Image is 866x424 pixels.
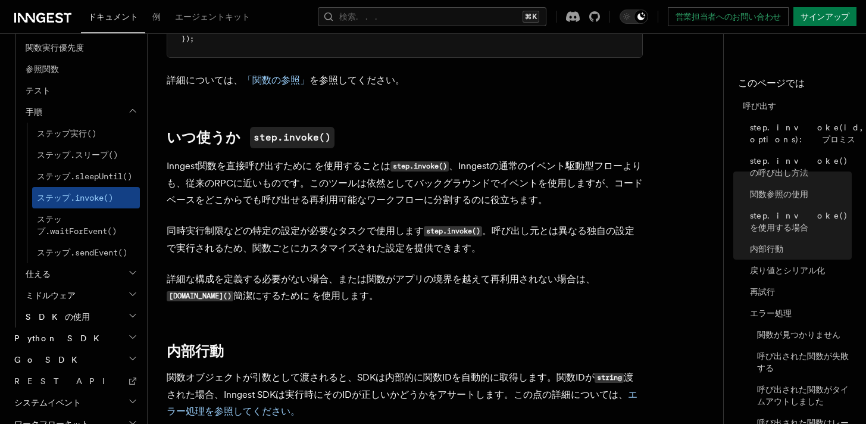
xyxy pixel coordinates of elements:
a: 呼び出された関数がタイムアウトしました [752,379,852,412]
font: 営業担当者へのお問い合わせ [676,12,781,21]
a: サインアップ [793,7,856,26]
font: 詳細については、 [167,74,243,86]
font: step.invoke() の呼び出し方法 [750,156,848,177]
a: ステップ.invoke() [32,187,140,208]
button: ミドルウェア [21,285,140,306]
a: step.invoke(id, options): プロミス [745,117,852,150]
a: 呼び出された関数が失敗する [752,345,852,379]
a: ステップ実行() [32,123,140,144]
button: Go SDK [10,349,140,370]
button: 検索...⌘K [318,7,546,26]
font: ステップ.スリープ() [37,150,118,160]
font: step.invoke() を使用する場合 [750,211,848,232]
code: string [595,373,624,383]
font: ステップ.sleepUntil() [37,172,132,181]
font: エージェントキット [175,12,250,21]
font: この点の詳細については、 [514,389,628,400]
font: ミドルウェア [26,291,76,300]
font: SDKの使用 [26,312,90,322]
a: step.invoke() を使用する場合 [745,205,852,238]
button: Python SDK [10,328,140,349]
a: 営業担当者へのお問い合わせ [668,7,789,26]
font: システムイベント [14,398,81,407]
font: Inngest関数を直接呼び出すために を使用することは [167,160,390,172]
font: 呼び出された関数が失敗する [757,351,849,373]
a: ドキュメント [81,4,145,33]
a: エージェントキット [168,4,257,32]
font: いつ使うか [167,129,240,146]
font: 関数参照の使用 [750,189,808,199]
font: 例 [152,12,161,21]
a: 内部行動 [745,238,852,260]
a: ステップ.sleepUntil() [32,166,140,187]
font: ドキュメント [88,12,138,21]
a: エラー処理 [745,303,852,324]
font: 内部行動 [167,342,224,360]
font: サインアップ [801,12,849,21]
font: を参照してください。 [309,74,405,86]
font: 関数が見つかりません [757,330,840,339]
a: 戻り値とシリアル化 [745,260,852,281]
button: SDKの使用 [21,306,140,328]
a: ステップ.スリープ() [32,144,140,166]
font: 呼び出す [743,101,776,111]
code: step.invoke() [390,161,449,172]
a: いつ使うかstep.invoke() [167,127,334,148]
button: システムイベント [10,392,140,413]
font: ステップ実行() [37,129,96,138]
kbd: ⌘K [523,11,539,23]
font: ステップ.waitForEvent() [37,214,117,236]
font: ステップ.sendEvent() [37,248,127,257]
a: ステップ.waitForEvent() [32,208,140,242]
font: 渡された場合、Inngest SDKは実行時にそのIDが正しいかどうかをアサートします。 [167,372,633,400]
font: 簡潔にするために を使用します。 [233,290,379,301]
font: 関数オブジェクトが引数として渡されると、SDKは内部的に関数IDを自動的に取得します。関数IDが [167,372,595,383]
a: 関数参照の使用 [745,183,852,205]
font: 再試行 [750,287,775,297]
font: 呼び出された関数がタイムアウトしました [757,385,849,406]
button: 手順 [21,101,140,123]
a: 「関数の参照」 [243,74,309,86]
font: ステップ.invoke() [37,193,113,202]
button: ダークモードを切り替える [620,10,648,24]
font: 手順 [26,107,42,117]
span: }); [182,35,194,43]
a: 関数が見つかりません [752,324,852,345]
font: 詳細な構成を定義する必要がない場合、または関数がアプリの境界を越えて再利用されない場合は、 [167,273,595,285]
a: 内部行動 [167,343,224,360]
font: Python SDK [14,333,107,343]
a: 関数実行優先度 [21,37,140,58]
a: ステップ.sendEvent() [32,242,140,263]
font: 内部行動 [750,244,783,254]
code: [DOMAIN_NAME]() [167,291,233,301]
font: Go SDK [14,355,85,364]
button: 仕える [21,263,140,285]
font: 戻り値とシリアル化 [750,266,825,275]
a: 呼び出す [738,95,852,117]
a: 例 [145,4,168,32]
font: 。呼び出し元とは異なる独自の設定で実行されるため、関数ごとにカスタマイズされた設定を提供できます。 [167,225,634,254]
font: REST API [14,376,115,386]
a: エラー処理を参照してください。 [167,389,637,417]
font: エラー処理 [750,308,792,318]
font: 同時実行制限などの特定の設定が必要なタスクで使用します [167,225,424,236]
font: 、Inngestの通常のイベント駆動型フローよりも、従来のRPCに近いものです。このツールは依然としてバックグラウンドでイベントを使用しますが、コードベースをどこからでも呼び出せる再利用可能なワ... [167,160,643,205]
a: step.invoke() の呼び出し方法 [745,150,852,183]
div: 手順 [21,123,140,263]
font: テスト [26,86,51,95]
font: 検索... [339,12,384,21]
font: 参照関数 [26,64,59,74]
code: step.invoke() [250,127,334,148]
code: step.invoke() [424,226,482,236]
font: 仕える [26,269,51,279]
a: テスト [21,80,140,101]
a: 参照関数 [21,58,140,80]
a: REST API [10,370,140,392]
a: 再試行 [745,281,852,303]
font: 関数実行優先度 [26,43,84,52]
font: このページでは [738,77,805,89]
